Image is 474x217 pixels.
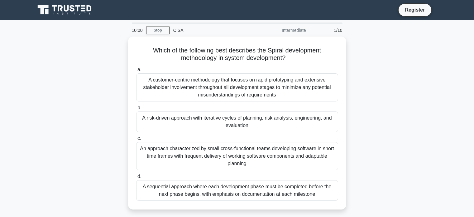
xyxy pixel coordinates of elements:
[136,47,339,62] h5: Which of the following best describes the Spiral development methodology in system development?
[255,24,310,37] div: Intermediate
[136,73,338,101] div: A customer-centric methodology that focuses on rapid prototyping and extensive stakeholder involv...
[137,67,141,72] span: a.
[136,111,338,132] div: A risk-driven approach with iterative cycles of planning, risk analysis, engineering, and evaluation
[170,24,255,37] div: CISA
[401,6,429,14] a: Register
[137,105,141,110] span: b.
[128,24,146,37] div: 10:00
[137,174,141,179] span: d.
[146,27,170,34] a: Stop
[136,180,338,201] div: A sequential approach where each development phase must be completed before the next phase begins...
[136,142,338,170] div: An approach characterized by small cross-functional teams developing software in short time frame...
[137,136,141,141] span: c.
[310,24,346,37] div: 1/10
